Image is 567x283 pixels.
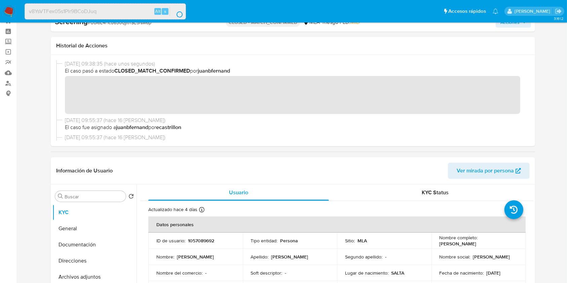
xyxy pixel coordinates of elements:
a: Notificaciones [493,8,498,14]
p: Nombre del comercio : [156,270,202,276]
p: [DATE] [487,270,501,276]
p: - [385,254,386,260]
span: Accesos rápidos [448,8,486,15]
p: Apellido : [251,254,269,260]
p: Nombre : [156,254,174,260]
button: Volver al orden por defecto [128,194,134,201]
h1: Información de Usuario [56,167,113,174]
p: - [285,270,287,276]
p: Nombre social : [440,254,470,260]
p: Lugar de nacimiento : [345,270,388,276]
span: Usuario [229,189,248,196]
p: ID de usuario : [156,238,185,244]
p: Soft descriptor : [251,270,282,276]
span: # UbI6L4Hcu630qythSE5fsw6p [88,19,151,26]
button: KYC [52,204,137,220]
a: Salir [555,8,562,15]
p: [PERSON_NAME] [440,241,477,247]
span: KYC Status [422,189,449,196]
button: Ver mirada por persona [448,163,530,179]
p: Tipo entidad : [251,238,278,244]
p: [PERSON_NAME] [271,254,308,260]
p: SALTA [391,270,404,276]
th: Datos personales [148,216,526,233]
span: s [164,8,166,14]
span: Alt [155,8,160,14]
span: 3.161.2 [554,16,564,21]
input: Buscar usuario o caso... [25,7,186,16]
button: Buscar [58,194,63,199]
p: Persona [280,238,298,244]
button: Documentación [52,237,137,253]
p: [PERSON_NAME] [473,254,510,260]
button: search-icon [169,7,183,16]
p: Actualizado hace 4 días [148,206,197,213]
p: Fecha de nacimiento : [440,270,484,276]
span: Ver mirada por persona [457,163,514,179]
p: juanbautista.fernandez@mercadolibre.com [515,8,553,14]
input: Buscar [65,194,123,200]
button: Direcciones [52,253,137,269]
p: Segundo apellido : [345,254,382,260]
p: 1057089692 [188,238,214,244]
p: [PERSON_NAME] [177,254,214,260]
p: - [205,270,206,276]
button: General [52,220,137,237]
p: MLA [357,238,367,244]
p: Sitio : [345,238,355,244]
p: Nombre completo : [440,235,478,241]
